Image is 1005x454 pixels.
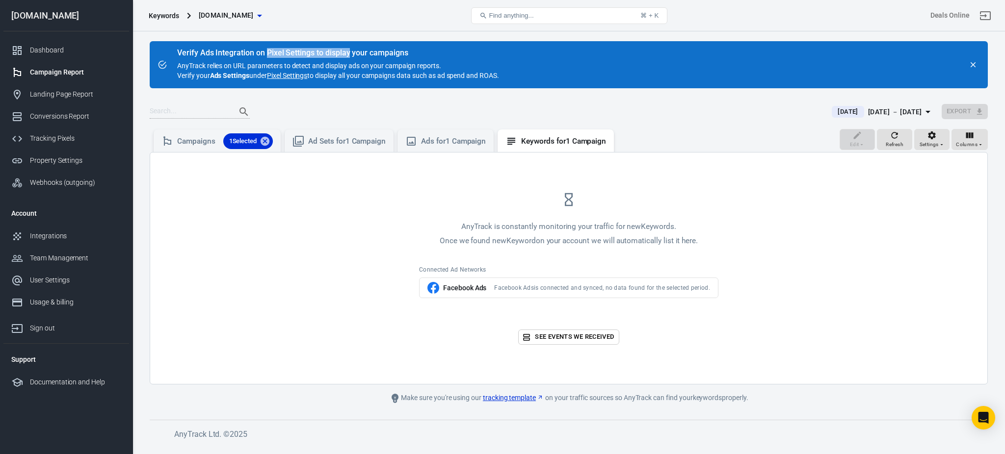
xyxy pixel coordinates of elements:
[3,291,129,313] a: Usage & billing
[443,283,486,293] span: Facebook Ads
[267,71,307,80] a: Pixel Settings
[223,133,273,149] div: 1Selected
[232,100,256,124] button: Search
[3,247,129,269] a: Team Management
[195,6,265,25] button: [DOMAIN_NAME]
[177,48,499,58] div: Verify Ads Integration on Pixel Settings to display your campaigns
[972,406,995,429] div: Open Intercom Messenger
[3,105,129,127] a: Conversions Report
[210,72,250,79] strong: Ads Settings
[518,329,619,345] a: See events we received
[966,58,980,72] button: close
[149,11,179,21] div: Keywords
[3,225,129,247] a: Integrations
[3,83,129,105] a: Landing Page Report
[348,392,790,404] div: Make sure you're using our on your traffic sources so AnyTrack can find your keywords properly.
[30,323,121,333] div: Sign out
[3,61,129,83] a: Campaign Report
[930,10,970,21] div: Account id: a5bWPift
[421,136,486,147] div: Ads for 1 Campaign
[974,4,997,27] a: Sign out
[834,107,862,117] span: [DATE]
[419,236,718,246] p: Once we found new Keyword on your account we will automatically list it here.
[174,428,910,440] h6: AnyTrack Ltd. © 2025
[30,67,121,77] div: Campaign Report
[877,129,912,151] button: Refresh
[3,313,129,339] a: Sign out
[150,105,228,118] input: Search...
[30,377,121,387] div: Documentation and Help
[199,9,254,22] span: the420crew.com
[30,231,121,241] div: Integrations
[30,111,121,122] div: Conversions Report
[824,104,941,120] button: [DATE][DATE] － [DATE]
[868,106,922,118] div: [DATE] － [DATE]
[521,136,606,147] div: Keywords for 1 Campaign
[483,393,544,403] a: tracking template
[30,89,121,100] div: Landing Page Report
[177,49,499,80] div: AnyTrack relies on URL parameters to detect and display ads on your campaign reports. Verify your...
[30,297,121,307] div: Usage & billing
[471,7,667,24] button: Find anything...⌘ + K
[3,202,129,225] li: Account
[3,39,129,61] a: Dashboard
[177,133,273,149] div: Campaigns
[3,269,129,291] a: User Settings
[308,136,386,147] div: Ad Sets for 1 Campaign
[920,140,939,149] span: Settings
[3,150,129,172] a: Property Settings
[30,177,121,188] div: Webhooks (outgoing)
[30,275,121,285] div: User Settings
[886,140,903,149] span: Refresh
[3,11,129,20] div: [DOMAIN_NAME]
[30,253,121,263] div: Team Management
[30,155,121,166] div: Property Settings
[952,129,988,151] button: Columns
[956,140,978,149] span: Columns
[640,12,659,19] div: ⌘ + K
[3,348,129,371] li: Support
[419,222,718,232] p: AnyTrack is constantly monitoring your traffic for new Keywords .
[419,266,486,274] span: Connected Ad Networks
[489,12,534,19] span: Find anything...
[494,284,710,292] span: Facebook Ads is connected and synced, no data found for the selected period.
[3,172,129,194] a: Webhooks (outgoing)
[30,133,121,144] div: Tracking Pixels
[223,136,263,146] span: 1 Selected
[3,127,129,150] a: Tracking Pixels
[30,45,121,55] div: Dashboard
[914,129,950,151] button: Settings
